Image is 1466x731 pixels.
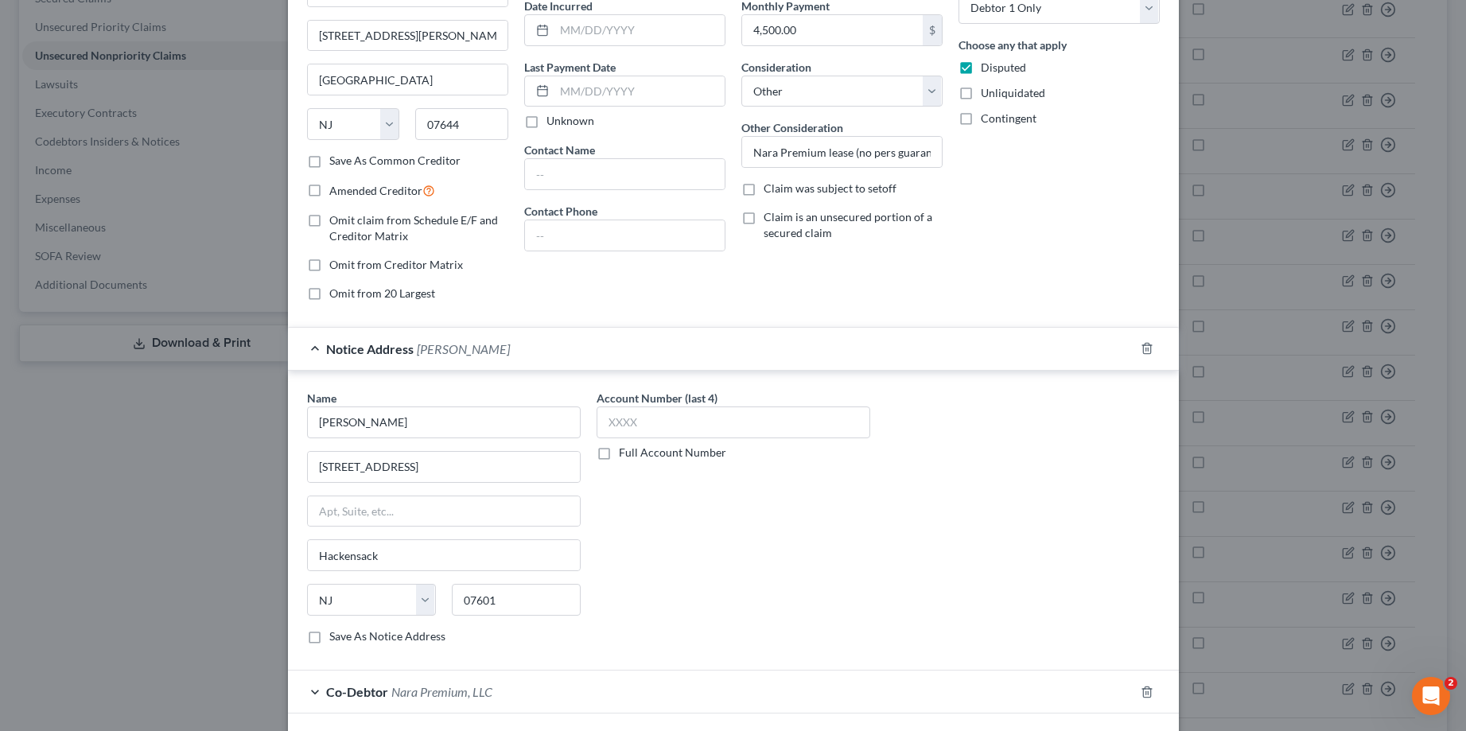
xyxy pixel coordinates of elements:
[597,406,870,438] input: XXXX
[597,390,717,406] label: Account Number (last 4)
[329,258,463,271] span: Omit from Creditor Matrix
[391,684,492,699] span: Nara Premium, LLC
[619,445,726,461] label: Full Account Number
[742,137,942,167] input: Specify...
[525,159,725,189] input: --
[554,15,725,45] input: MM/DD/YYYY
[415,108,508,140] input: Enter zip...
[452,584,581,616] input: Enter zip..
[741,119,843,136] label: Other Consideration
[764,210,932,239] span: Claim is an unsecured portion of a secured claim
[329,184,422,197] span: Amended Creditor
[329,628,445,644] label: Save As Notice Address
[308,540,580,570] input: Enter city...
[326,684,388,699] span: Co-Debtor
[1445,677,1457,690] span: 2
[525,220,725,251] input: --
[329,213,498,243] span: Omit claim from Schedule E/F and Creditor Matrix
[329,286,435,300] span: Omit from 20 Largest
[308,452,580,482] input: Enter address...
[741,59,811,76] label: Consideration
[524,59,616,76] label: Last Payment Date
[524,203,597,220] label: Contact Phone
[308,64,507,95] input: Enter city...
[308,21,507,51] input: Apt, Suite, etc...
[554,76,725,107] input: MM/DD/YYYY
[307,391,336,405] span: Name
[923,15,942,45] div: $
[546,113,594,129] label: Unknown
[417,341,510,356] span: [PERSON_NAME]
[981,60,1026,74] span: Disputed
[742,15,923,45] input: 0.00
[308,496,580,527] input: Apt, Suite, etc...
[1412,677,1450,715] iframe: Intercom live chat
[329,153,461,169] label: Save As Common Creditor
[307,406,581,438] input: Search by name...
[764,181,896,195] span: Claim was subject to setoff
[524,142,595,158] label: Contact Name
[959,37,1067,53] label: Choose any that apply
[981,86,1045,99] span: Unliquidated
[981,111,1036,125] span: Contingent
[326,341,414,356] span: Notice Address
